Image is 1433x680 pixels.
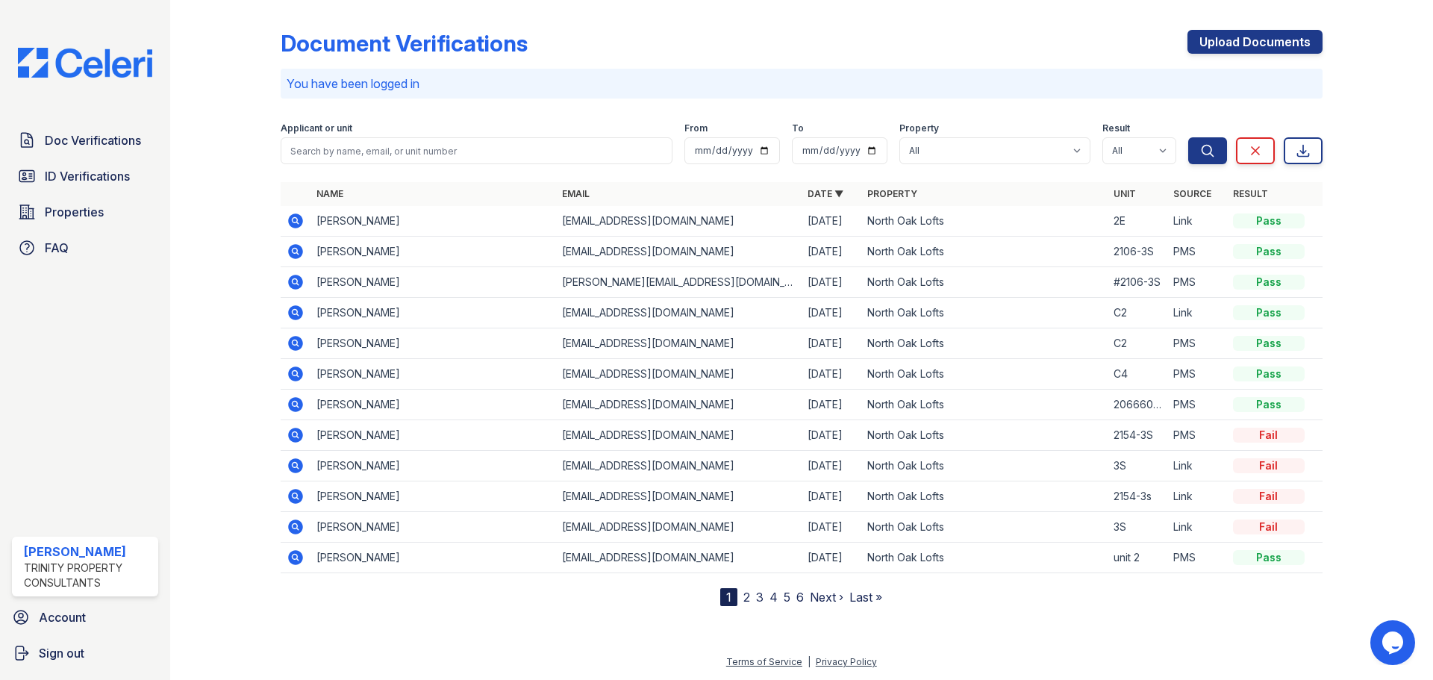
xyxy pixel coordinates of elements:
a: 3 [756,590,764,605]
a: Privacy Policy [816,656,877,667]
td: [DATE] [802,512,861,543]
a: Result [1233,188,1268,199]
td: [PERSON_NAME] [310,512,556,543]
label: Result [1102,122,1130,134]
div: Fail [1233,520,1305,534]
input: Search by name, email, or unit number [281,137,672,164]
a: Source [1173,188,1211,199]
td: [DATE] [802,267,861,298]
td: 2154-3s [1108,481,1167,512]
td: 20666066 [1108,390,1167,420]
td: [EMAIL_ADDRESS][DOMAIN_NAME] [556,512,802,543]
a: FAQ [12,233,158,263]
td: PMS [1167,267,1227,298]
span: Account [39,608,86,626]
td: [EMAIL_ADDRESS][DOMAIN_NAME] [556,328,802,359]
a: 4 [769,590,778,605]
span: FAQ [45,239,69,257]
td: [PERSON_NAME] [310,298,556,328]
span: ID Verifications [45,167,130,185]
a: Email [562,188,590,199]
td: 2E [1108,206,1167,237]
td: [DATE] [802,481,861,512]
td: Link [1167,451,1227,481]
a: Name [316,188,343,199]
a: Property [867,188,917,199]
div: [PERSON_NAME] [24,543,152,561]
td: #2106-3S [1108,267,1167,298]
a: Sign out [6,638,164,668]
td: North Oak Lofts [861,512,1107,543]
td: [PERSON_NAME] [310,328,556,359]
span: Doc Verifications [45,131,141,149]
a: Account [6,602,164,632]
td: North Oak Lofts [861,237,1107,267]
td: [DATE] [802,390,861,420]
td: [PERSON_NAME] [310,543,556,573]
td: [PERSON_NAME] [310,451,556,481]
td: [EMAIL_ADDRESS][DOMAIN_NAME] [556,481,802,512]
div: Fail [1233,458,1305,473]
label: From [684,122,708,134]
td: Link [1167,206,1227,237]
td: [DATE] [802,206,861,237]
td: North Oak Lofts [861,543,1107,573]
a: Properties [12,197,158,227]
td: [DATE] [802,237,861,267]
td: North Oak Lofts [861,267,1107,298]
td: PMS [1167,328,1227,359]
td: Link [1167,512,1227,543]
td: C2 [1108,298,1167,328]
td: North Oak Lofts [861,390,1107,420]
td: C2 [1108,328,1167,359]
a: Unit [1114,188,1136,199]
a: 6 [796,590,804,605]
td: [PERSON_NAME][EMAIL_ADDRESS][DOMAIN_NAME] [556,267,802,298]
td: [PERSON_NAME] [310,237,556,267]
a: Upload Documents [1187,30,1323,54]
div: Pass [1233,244,1305,259]
td: [DATE] [802,420,861,451]
a: Terms of Service [726,656,802,667]
a: Next › [810,590,843,605]
td: [DATE] [802,359,861,390]
a: Last » [849,590,882,605]
td: 3S [1108,512,1167,543]
div: Trinity Property Consultants [24,561,152,590]
iframe: chat widget [1370,620,1418,665]
td: PMS [1167,420,1227,451]
td: PMS [1167,390,1227,420]
td: [PERSON_NAME] [310,481,556,512]
td: [DATE] [802,328,861,359]
div: | [808,656,811,667]
div: Pass [1233,366,1305,381]
td: North Oak Lofts [861,481,1107,512]
td: 2106-3S [1108,237,1167,267]
td: unit 2 [1108,543,1167,573]
a: 5 [784,590,790,605]
div: Pass [1233,550,1305,565]
td: [DATE] [802,543,861,573]
td: North Oak Lofts [861,420,1107,451]
div: Pass [1233,305,1305,320]
td: Link [1167,298,1227,328]
div: 1 [720,588,737,606]
label: Property [899,122,939,134]
td: North Oak Lofts [861,206,1107,237]
a: Date ▼ [808,188,843,199]
p: You have been logged in [287,75,1317,93]
td: [PERSON_NAME] [310,359,556,390]
td: [EMAIL_ADDRESS][DOMAIN_NAME] [556,298,802,328]
td: Link [1167,481,1227,512]
div: Pass [1233,336,1305,351]
a: Doc Verifications [12,125,158,155]
td: [PERSON_NAME] [310,390,556,420]
img: CE_Logo_Blue-a8612792a0a2168367f1c8372b55b34899dd931a85d93a1a3d3e32e68fde9ad4.png [6,48,164,78]
td: C4 [1108,359,1167,390]
td: [DATE] [802,451,861,481]
span: Properties [45,203,104,221]
td: [EMAIL_ADDRESS][DOMAIN_NAME] [556,206,802,237]
td: [DATE] [802,298,861,328]
a: 2 [743,590,750,605]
